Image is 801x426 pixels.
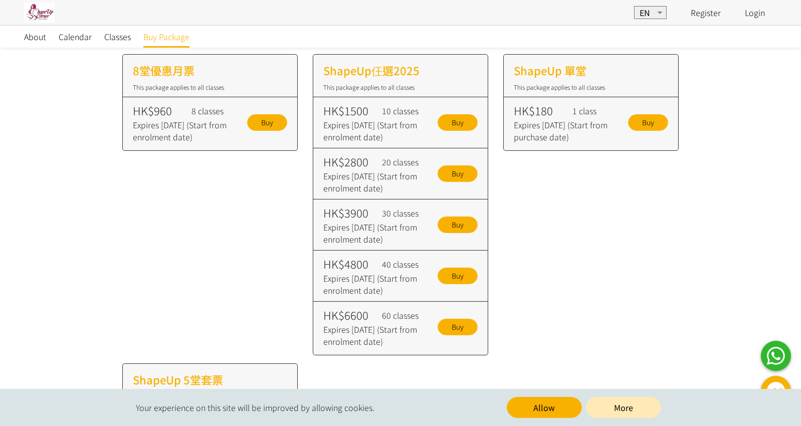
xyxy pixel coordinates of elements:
[514,119,623,143] div: Expires [DATE] (Start from purchase date)
[323,170,433,194] div: Expires [DATE] (Start from enrolment date)
[143,26,189,48] a: Buy Package
[514,83,605,91] span: This package applies to all classes
[323,323,433,347] div: Expires [DATE] (Start from enrolment date)
[514,62,668,79] h2: ShapeUp 單堂
[691,7,721,19] a: Register
[438,268,478,284] a: Buy
[133,371,287,388] h2: ShapeUp 5堂套票
[507,397,582,418] button: Allow
[323,119,433,143] div: Expires [DATE] (Start from enrolment date)
[247,114,287,131] a: Buy
[143,31,189,43] span: Buy Package
[382,258,432,270] div: 40 classes
[136,401,374,413] span: Your experience on this site will be improved by allowing cookies.
[323,153,377,170] div: HK$2800
[382,309,432,321] div: 60 classes
[59,31,92,43] span: Calendar
[323,272,433,296] div: Expires [DATE] (Start from enrolment date)
[24,3,55,23] img: pwrjsa6bwyY3YIpa3AKFwK20yMmKifvYlaMXwTp1.jpg
[438,319,478,335] a: Buy
[514,102,568,119] div: HK$180
[133,83,224,91] span: This package applies to all classes
[133,102,187,119] div: HK$960
[438,217,478,233] a: Buy
[745,7,765,19] a: Login
[59,26,92,48] a: Calendar
[438,165,478,182] a: Buy
[133,119,242,143] div: Expires [DATE] (Start from enrolment date)
[323,102,377,119] div: HK$1500
[572,105,623,117] div: 1 class
[382,105,432,117] div: 10 classes
[323,221,433,245] div: Expires [DATE] (Start from enrolment date)
[24,31,46,43] span: About
[323,204,377,221] div: HK$3900
[104,31,131,43] span: Classes
[24,26,46,48] a: About
[323,62,478,79] h2: ShapeUp仼選2025
[586,397,661,418] a: More
[438,114,478,131] a: Buy
[192,105,242,117] div: 8 classes
[323,307,377,323] div: HK$6600
[323,256,377,272] div: HK$4800
[133,62,287,79] h2: 8堂優惠月票
[323,83,415,91] span: This package applies to all classes
[628,114,668,131] a: Buy
[104,26,131,48] a: Classes
[382,156,432,168] div: 20 classes
[382,207,432,219] div: 30 classes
